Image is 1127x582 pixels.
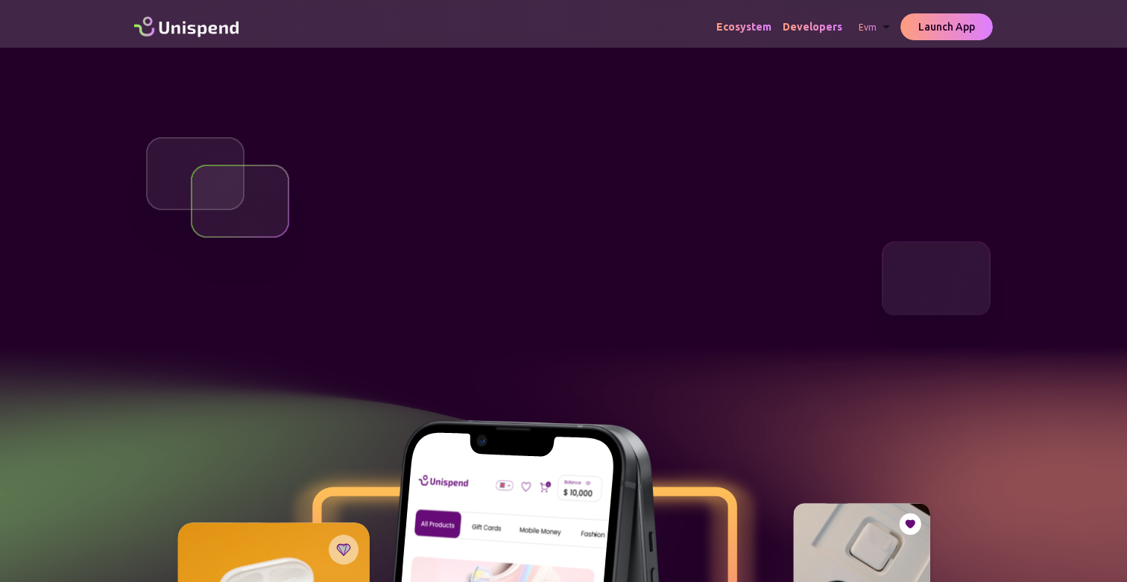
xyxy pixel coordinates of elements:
[900,13,993,41] button: Launch App
[859,22,877,32] span: evm
[116,137,319,297] img: glass cards for hero
[783,21,842,33] span: Developers
[854,18,900,37] div: evm
[862,241,1011,356] img: glass cards for hero 2
[716,21,771,33] span: Ecosystem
